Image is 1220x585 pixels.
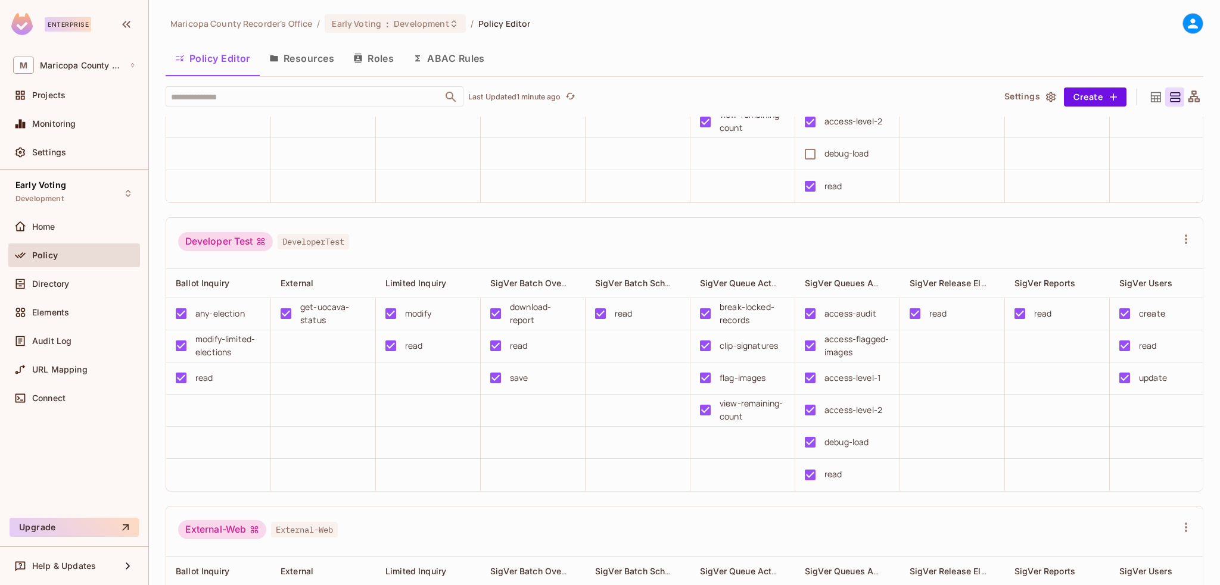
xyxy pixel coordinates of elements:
[176,278,229,288] span: Ballot Inquiry
[32,222,55,232] span: Home
[385,278,446,288] span: Limited Inquiry
[317,18,320,29] li: /
[405,307,431,320] div: modify
[1119,278,1172,288] span: SigVer Users
[1014,566,1075,576] span: SigVer Reports
[929,307,947,320] div: read
[1034,307,1052,320] div: read
[32,90,66,100] span: Projects
[166,43,260,73] button: Policy Editor
[32,561,96,571] span: Help & Updates
[510,371,528,384] div: save
[561,90,578,104] span: Click to refresh data
[824,436,869,449] div: debug-load
[385,19,390,29] span: :
[32,365,88,374] span: URL Mapping
[15,180,66,190] span: Early Voting
[260,43,344,73] button: Resources
[700,565,789,577] span: SigVer Queue Actions
[32,308,69,317] span: Elements
[824,147,869,160] div: debug-load
[910,565,1006,577] span: SigVer Release Election
[394,18,449,29] span: Development
[805,277,898,289] span: SigVer Queues Access
[45,17,91,32] div: Enterprise
[824,115,882,128] div: access-level-2
[281,566,313,576] span: External
[10,518,139,537] button: Upgrade
[40,61,123,70] span: Workspace: Maricopa County Recorder's Office
[720,397,785,423] div: view-remaining-count
[510,301,575,327] div: download-report
[1139,371,1167,384] div: update
[824,403,882,417] div: access-level-2
[176,566,229,576] span: Ballot Inquiry
[720,301,785,327] div: break-locked-records
[403,43,494,73] button: ABAC Rules
[332,18,381,29] span: Early Voting
[824,333,890,359] div: access-flagged-images
[564,90,578,104] button: refresh
[443,89,459,105] button: Open
[805,565,898,577] span: SigVer Queues Access
[281,278,313,288] span: External
[178,232,273,251] div: Developer Test
[1014,278,1075,288] span: SigVer Reports
[15,194,64,204] span: Development
[490,565,584,577] span: SigVer Batch Overview
[32,119,76,129] span: Monitoring
[13,57,34,74] span: M
[824,468,842,481] div: read
[32,336,71,346] span: Audit Log
[11,13,33,35] img: SReyMgAAAABJRU5ErkJggg==
[1064,87,1126,107] button: Create
[405,339,423,352] div: read
[195,333,261,359] div: modify-limited-elections
[195,371,213,384] div: read
[271,522,338,537] span: External-Web
[478,18,531,29] span: Policy Editor
[468,92,561,102] p: Last Updated 1 minute ago
[1139,339,1157,352] div: read
[720,339,778,352] div: clip-signatures
[824,180,842,193] div: read
[32,279,69,289] span: Directory
[344,43,403,73] button: Roles
[278,234,349,249] span: DeveloperTest
[1000,87,1059,107] button: Settings
[595,565,695,577] span: SigVer Batch Scheduling
[178,520,266,539] div: External-Web
[471,18,474,29] li: /
[32,393,66,403] span: Connect
[595,277,695,289] span: SigVer Batch Scheduling
[385,566,446,576] span: Limited Inquiry
[490,277,584,289] span: SigVer Batch Overview
[720,108,785,134] div: view-remaining-count
[615,307,633,320] div: read
[32,148,66,157] span: Settings
[700,277,789,289] span: SigVer Queue Actions
[565,91,575,103] span: refresh
[195,307,245,320] div: any-election
[910,277,1006,289] span: SigVer Release Election
[720,371,766,384] div: flag-images
[32,251,58,260] span: Policy
[510,339,528,352] div: read
[824,371,880,384] div: access-level-1
[824,307,876,320] div: access-audit
[170,18,312,29] span: the active workspace
[1139,307,1165,320] div: create
[1119,566,1172,576] span: SigVer Users
[300,301,366,327] div: get-uocava-status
